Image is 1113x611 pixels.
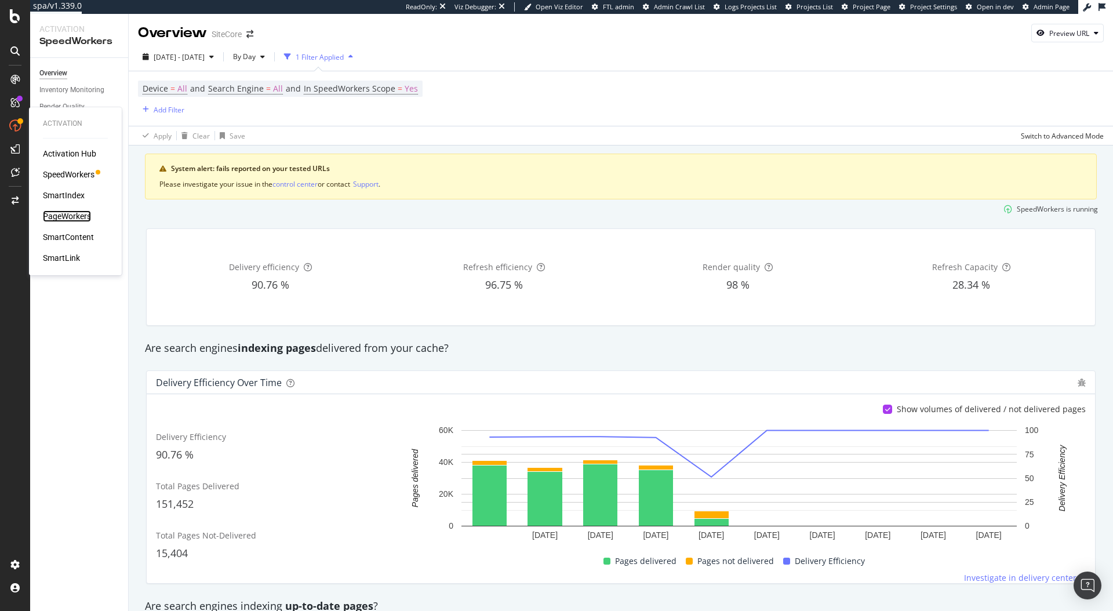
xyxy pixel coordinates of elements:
a: Admin Crawl List [643,2,705,12]
div: Save [230,131,245,141]
span: FTL admin [603,2,634,11]
text: [DATE] [754,531,780,540]
a: Logs Projects List [714,2,777,12]
div: Activation [43,119,108,129]
span: By Day [228,52,256,61]
div: Please investigate your issue in the or contact . [159,179,1082,190]
a: Overview [39,67,120,79]
span: 15,404 [156,546,188,560]
text: [DATE] [976,531,1002,540]
button: Add Filter [138,103,184,117]
a: Inventory Monitoring [39,84,120,96]
text: 20K [439,490,454,499]
span: Render quality [703,261,760,272]
div: SmartLink [43,252,80,264]
span: [DATE] - [DATE] [154,52,205,62]
text: 0 [1025,522,1030,531]
button: Switch to Advanced Mode [1016,126,1104,145]
span: and [190,83,205,94]
a: Open Viz Editor [524,2,583,12]
span: Total Pages Delivered [156,481,239,492]
div: Activation [39,23,119,35]
span: Admin Page [1034,2,1070,11]
a: Render Quality [39,101,120,113]
button: By Day [228,48,270,66]
text: 75 [1025,450,1034,459]
a: Project Settings [899,2,957,12]
span: 98 % [726,278,750,292]
button: Clear [177,126,210,145]
span: Delivery Efficiency [795,554,865,568]
text: [DATE] [699,531,724,540]
span: Device [143,83,168,94]
button: 1 Filter Applied [279,48,358,66]
div: Show volumes of delivered / not delivered pages [897,403,1086,415]
span: In SpeedWorkers Scope [304,83,395,94]
span: All [177,81,187,97]
button: Support [353,179,379,190]
div: 1 Filter Applied [296,52,344,62]
div: arrow-right-arrow-left [246,30,253,38]
div: bug [1078,379,1086,387]
a: Activation Hub [43,148,96,159]
a: SmartIndex [43,190,85,201]
span: Admin Crawl List [654,2,705,11]
div: Switch to Advanced Mode [1021,131,1104,141]
text: 40K [439,458,454,467]
svg: A chart. [392,424,1086,544]
span: All [273,81,283,97]
span: Pages not delivered [697,554,774,568]
span: and [286,83,301,94]
div: SpeedWorkers [43,169,94,180]
span: = [398,83,402,94]
div: Are search engines delivered from your cache? [139,341,1103,356]
a: Open in dev [966,2,1014,12]
div: System alert: fails reported on your tested URLs [171,163,1082,174]
button: Apply [138,126,172,145]
span: Search Engine [208,83,264,94]
button: control center [272,179,318,190]
span: Project Settings [910,2,957,11]
text: 60K [439,426,454,435]
text: 25 [1025,497,1034,507]
span: Open in dev [977,2,1014,11]
text: [DATE] [643,531,668,540]
span: = [170,83,175,94]
div: SpeedWorkers [39,35,119,48]
div: ReadOnly: [406,2,437,12]
span: Open Viz Editor [536,2,583,11]
a: PageWorkers [43,210,91,222]
div: warning banner [145,154,1097,199]
div: SiteCore [212,28,242,40]
div: Render Quality [39,101,85,113]
span: Logs Projects List [725,2,777,11]
a: Project Page [842,2,890,12]
div: Open Intercom Messenger [1074,572,1101,599]
span: 151,452 [156,497,194,511]
a: Investigate in delivery center [964,572,1086,584]
span: Pages delivered [615,554,676,568]
a: SmartContent [43,231,94,243]
a: Projects List [785,2,833,12]
span: Project Page [853,2,890,11]
text: [DATE] [532,531,558,540]
text: [DATE] [810,531,835,540]
div: Support [353,179,379,189]
span: Refresh Capacity [932,261,998,272]
text: 100 [1025,426,1039,435]
text: [DATE] [865,531,890,540]
button: Save [215,126,245,145]
span: Refresh efficiency [463,261,532,272]
text: Pages delivered [410,449,420,508]
div: Clear [192,131,210,141]
a: Admin Page [1023,2,1070,12]
span: 90.76 % [156,448,194,461]
text: 50 [1025,474,1034,483]
span: Projects List [796,2,833,11]
span: 28.34 % [952,278,990,292]
div: Inventory Monitoring [39,84,104,96]
span: Delivery Efficiency [156,431,226,442]
text: [DATE] [921,531,946,540]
